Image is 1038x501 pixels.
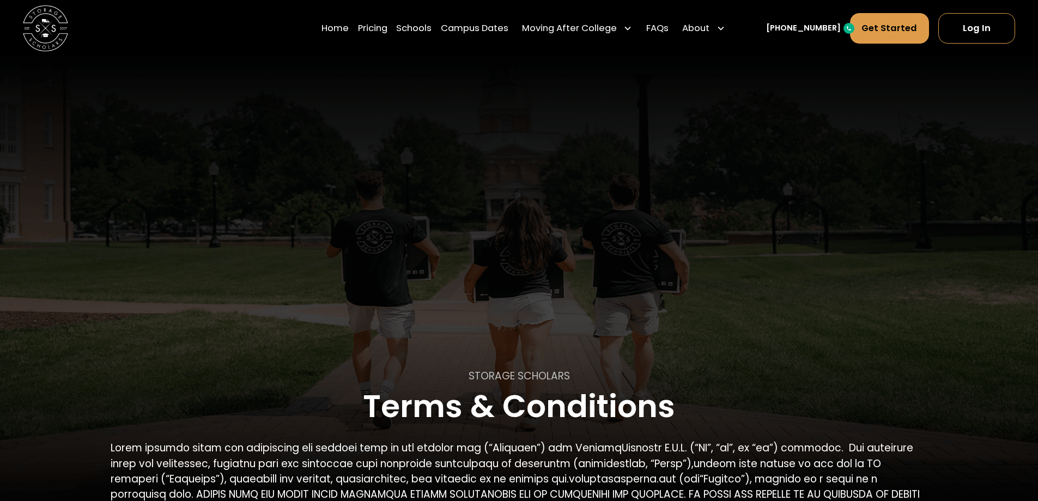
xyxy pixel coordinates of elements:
a: FAQs [646,13,669,44]
div: Moving After College [522,22,617,35]
a: Get Started [850,13,930,44]
a: [PHONE_NUMBER] [766,22,841,34]
div: About [682,22,709,35]
a: Schools [396,13,432,44]
a: Pricing [358,13,387,44]
div: About [678,13,730,44]
h1: Terms & Conditions [363,389,675,424]
a: Log In [938,13,1015,44]
a: home [23,5,68,51]
a: Campus Dates [441,13,508,44]
a: Home [321,13,349,44]
img: Storage Scholars main logo [23,5,68,51]
p: STORAGE SCHOLARS [469,369,570,384]
div: Moving After College [518,13,638,44]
